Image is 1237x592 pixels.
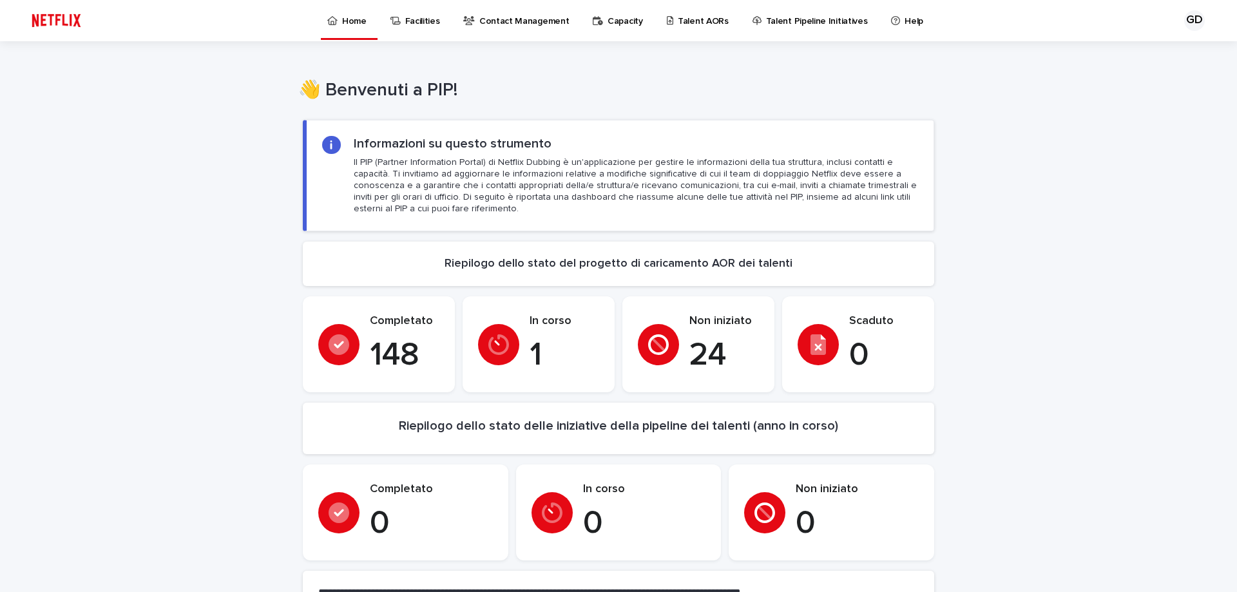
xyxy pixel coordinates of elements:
[796,507,816,540] font: 0
[26,8,87,33] img: ifQbXi3ZQGMSEF7WDB7W
[399,419,838,432] font: Riepilogo dello stato delle iniziative della pipeline dei talenti (anno in corso)
[298,81,457,99] font: 👋 Benvenuti a PIP!
[370,507,390,540] font: 0
[445,258,792,269] font: Riepilogo dello stato del progetto di caricamento AOR dei talenti
[354,158,917,214] font: Il PIP (Partner Information Portal) di Netflix Dubbing è un'applicazione per gestire le informazi...
[530,339,542,372] font: 1
[583,483,625,495] font: In corso
[370,483,433,495] font: Completato
[583,507,603,540] font: 0
[849,339,869,372] font: 0
[849,315,894,327] font: Scaduto
[354,137,551,150] font: Informazioni su questo strumento
[530,315,571,327] font: In corso
[689,315,752,327] font: Non iniziato
[370,315,433,327] font: Completato
[1186,14,1202,26] font: GD
[796,483,858,495] font: Non iniziato
[689,339,726,372] font: 24
[370,339,419,372] font: 148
